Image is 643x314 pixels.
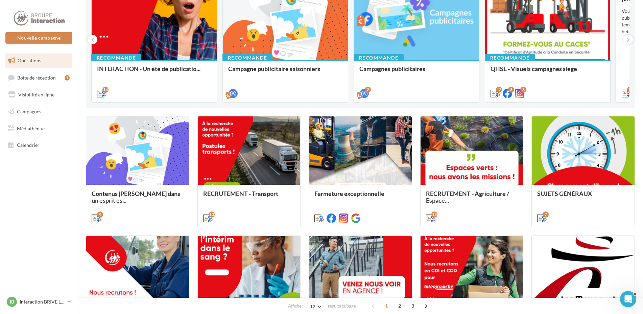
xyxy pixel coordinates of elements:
[394,300,405,311] span: 2
[4,88,74,102] a: Visibilité en ligne
[18,92,54,97] span: Visibilité en ligne
[491,65,577,72] span: QHSE - Visuels campagnes siège
[508,87,514,93] div: 8
[426,190,509,204] span: RECRUTEMENT - Agriculture / Espace...
[4,138,74,152] a: Calendrier
[354,54,404,62] div: Recommandé
[20,298,65,305] p: Interaction BRIVE LA GAILLARDE
[4,70,74,85] a: Boîte de réception1
[17,74,56,80] span: Boîte de réception
[209,211,215,218] div: 13
[65,75,70,81] div: 1
[307,302,324,311] button: 12
[97,65,200,72] span: INTERACTION - Un été de publicatio...
[5,295,72,308] a: IB Interaction BRIVE LA GAILLARDE
[5,32,72,44] button: Nouvelle campagne
[17,142,40,148] span: Calendrier
[4,121,74,136] a: Médiathèque
[627,87,633,93] div: 12
[407,300,418,311] span: 3
[288,303,303,309] span: Afficher
[203,190,278,197] span: RECRUTEMENT - Transport
[102,87,109,93] div: 14
[381,300,392,311] span: 1
[92,190,180,204] span: Contenus [PERSON_NAME] dans un esprit es...
[91,54,141,62] div: Recommandé
[431,211,437,218] div: 13
[359,65,425,72] span: Campagnes publicitaires
[310,304,316,309] span: 12
[228,65,320,72] span: Campagne publicitaire saisonniers
[17,125,45,131] span: Médiathèque
[18,58,41,63] span: Opérations
[222,54,272,62] div: Recommandé
[620,291,636,307] iframe: Intercom live chat
[496,87,502,93] div: 12
[4,53,74,68] a: Opérations
[543,211,549,218] div: 7
[485,54,535,62] div: Recommandé
[17,109,41,114] span: Campagnes
[97,211,103,218] div: 9
[4,105,74,119] a: Campagnes
[314,190,384,197] span: Fermeture exceptionnelle
[537,190,592,197] span: SUJETS GÉNÉRAUX
[10,298,14,305] span: IB
[328,303,356,309] span: résultats/page
[520,87,526,93] div: 8
[365,87,371,93] div: 2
